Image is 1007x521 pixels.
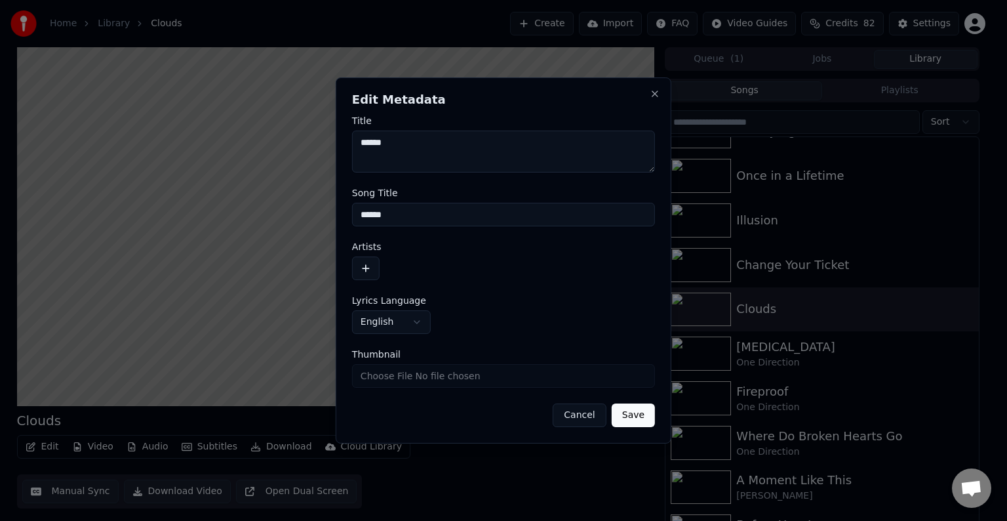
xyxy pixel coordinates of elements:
button: Cancel [553,404,606,427]
h2: Edit Metadata [352,94,655,106]
label: Song Title [352,188,655,198]
label: Artists [352,242,655,251]
span: Lyrics Language [352,296,426,305]
label: Title [352,116,655,125]
button: Save [612,404,655,427]
span: Thumbnail [352,350,401,359]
